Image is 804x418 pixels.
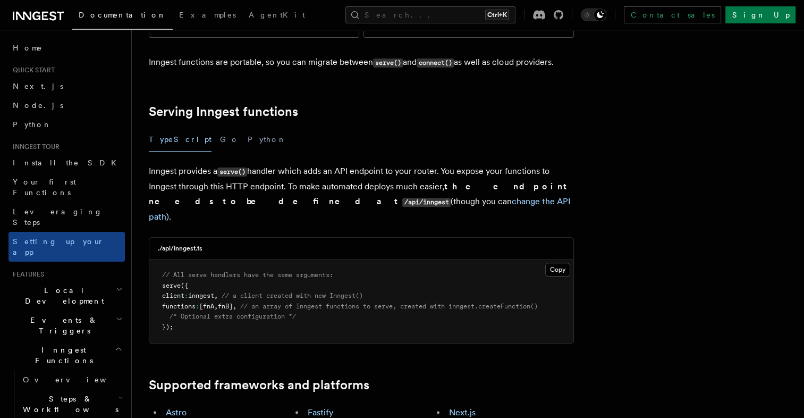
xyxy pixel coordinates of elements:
[13,120,52,129] span: Python
[9,315,116,336] span: Events & Triggers
[417,58,454,68] code: connect()
[149,55,574,70] p: Inngest functions are portable, so you can migrate between and as well as cloud providers.
[218,303,233,310] span: fnB]
[624,6,721,23] a: Contact sales
[220,128,239,152] button: Go
[545,263,570,277] button: Copy
[308,407,334,417] a: Fastify
[725,6,795,23] a: Sign Up
[19,394,119,415] span: Steps & Workflows
[149,378,369,392] a: Supported frameworks and platforms
[9,115,125,134] a: Python
[162,271,333,279] span: // All serve handlers have the same arguments:
[9,270,44,279] span: Features
[217,168,247,177] code: serve()
[13,207,103,227] span: Leveraging Steps
[9,285,116,306] span: Local Development
[581,9,606,21] button: Toggle dark mode
[222,292,363,299] span: // a client created with new Inngest()
[373,58,403,68] code: serve()
[149,104,298,119] a: Serving Inngest functions
[9,143,60,151] span: Inngest tour
[184,292,188,299] span: :
[13,158,123,167] span: Install the SDK
[9,38,125,57] a: Home
[13,82,63,90] span: Next.js
[13,43,43,53] span: Home
[188,292,214,299] span: inngest
[79,11,166,19] span: Documentation
[214,303,218,310] span: ,
[13,178,76,197] span: Your first Functions
[345,6,515,23] button: Search...Ctrl+K
[485,10,509,20] kbd: Ctrl+K
[162,323,173,331] span: });
[196,303,199,310] span: :
[9,153,125,172] a: Install the SDK
[9,232,125,262] a: Setting up your app
[149,164,574,224] p: Inngest provides a handler which adds an API endpoint to your router. You expose your functions t...
[181,282,188,289] span: ({
[149,128,211,152] button: TypeScript
[9,202,125,232] a: Leveraging Steps
[162,292,184,299] span: client
[9,77,125,96] a: Next.js
[214,292,218,299] span: ,
[449,407,476,417] a: Next.js
[9,311,125,340] button: Events & Triggers
[9,340,125,370] button: Inngest Functions
[242,3,311,29] a: AgentKit
[19,370,125,389] a: Overview
[162,303,196,310] span: functions
[162,282,181,289] span: serve
[233,303,236,310] span: ,
[23,375,132,384] span: Overview
[240,303,538,310] span: // an array of Inngest functions to serve, created with inngest.createFunction()
[9,281,125,311] button: Local Development
[249,11,305,19] span: AgentKit
[9,172,125,202] a: Your first Functions
[402,198,451,207] code: /api/inngest
[9,345,115,366] span: Inngest Functions
[158,244,202,253] h3: ./api/inngest.ts
[248,128,286,152] button: Python
[170,313,296,320] span: /* Optional extra configuration */
[179,11,236,19] span: Examples
[9,66,55,74] span: Quick start
[9,96,125,115] a: Node.js
[173,3,242,29] a: Examples
[199,303,214,310] span: [fnA
[166,407,187,417] a: Astro
[13,237,104,256] span: Setting up your app
[13,101,63,110] span: Node.js
[72,3,173,30] a: Documentation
